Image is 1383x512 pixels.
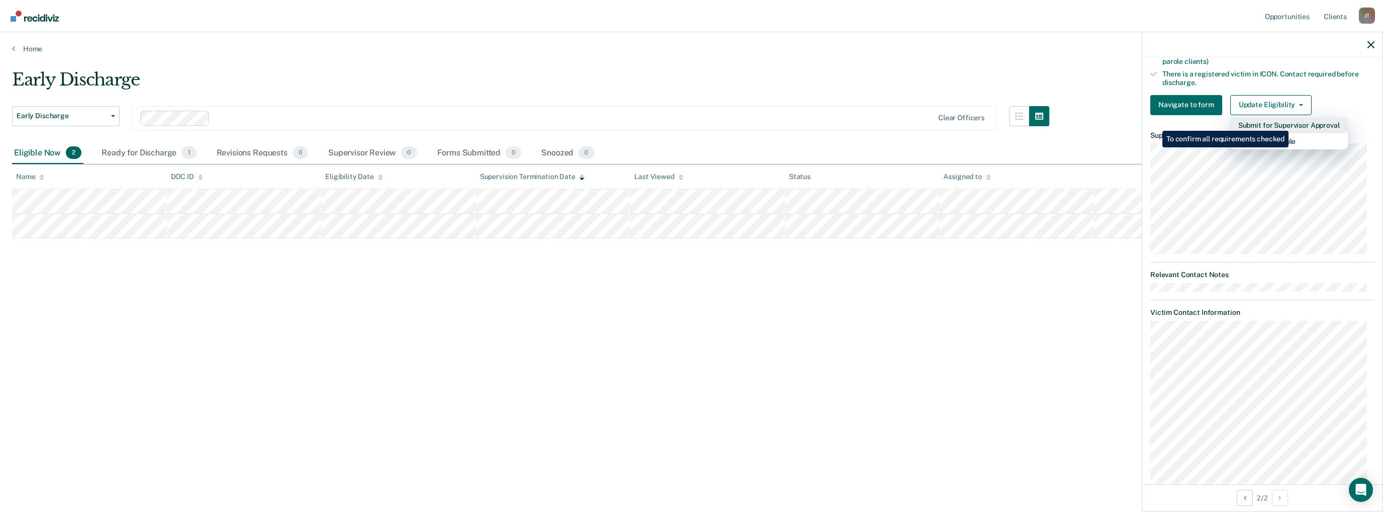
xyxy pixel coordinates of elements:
[12,142,83,164] div: Eligible Now
[1162,49,1374,66] div: Has consistent payments or a payment plan for court fees (for parole
[326,142,419,164] div: Supervisor Review
[1184,57,1209,65] span: clients)
[1349,478,1373,502] div: Open Intercom Messenger
[12,44,1371,53] a: Home
[1230,133,1348,149] button: Mark as Ineligible
[292,146,308,159] span: 0
[1142,484,1382,511] div: 2 / 2
[506,146,521,159] span: 0
[12,69,1049,98] div: Early Discharge
[401,146,417,159] span: 0
[1359,8,1375,24] button: Profile dropdown button
[1150,131,1374,140] dt: Supervision
[181,146,196,159] span: 1
[1150,308,1374,317] dt: Victim Contact Information
[325,173,383,181] div: Eligibility Date
[480,173,584,181] div: Supervision Termination Date
[1230,95,1312,115] button: Update Eligibility
[1150,95,1226,115] a: Navigate to form link
[1272,490,1288,506] button: Next Opportunity
[17,112,107,120] span: Early Discharge
[16,173,44,181] div: Name
[578,146,594,159] span: 0
[1150,95,1222,115] button: Navigate to form
[634,173,683,181] div: Last Viewed
[938,114,984,122] div: Clear officers
[1359,8,1375,24] div: J T
[1150,271,1374,279] dt: Relevant Contact Notes
[943,173,991,181] div: Assigned to
[11,11,59,22] img: Recidiviz
[100,142,198,164] div: Ready for Discharge
[171,173,203,181] div: DOC ID
[1230,117,1348,133] button: Submit for Supervisor Approval
[215,142,310,164] div: Revisions Requests
[1162,70,1374,87] div: There is a registered victim in ICON. Contact required before
[1237,490,1253,506] button: Previous Opportunity
[435,142,524,164] div: Forms Submitted
[1162,78,1197,87] span: discharge.
[66,146,81,159] span: 2
[789,173,811,181] div: Status
[539,142,596,164] div: Snoozed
